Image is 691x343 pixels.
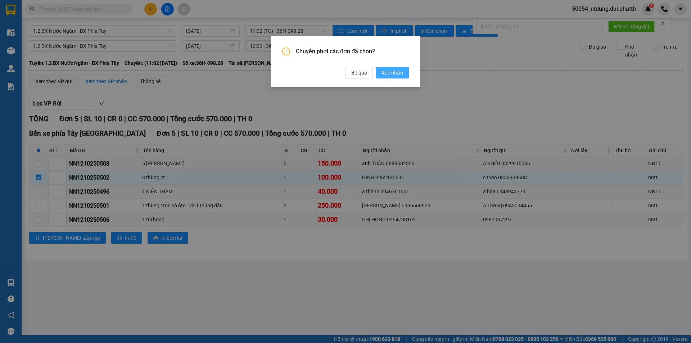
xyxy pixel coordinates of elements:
span: Bỏ qua [351,69,367,77]
button: Bỏ qua [345,67,373,78]
button: Xác nhận [376,67,409,78]
span: exclamation-circle [282,48,290,55]
span: Chuyển phơi các đơn đã chọn? [296,48,409,55]
span: Xác nhận [381,69,403,77]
